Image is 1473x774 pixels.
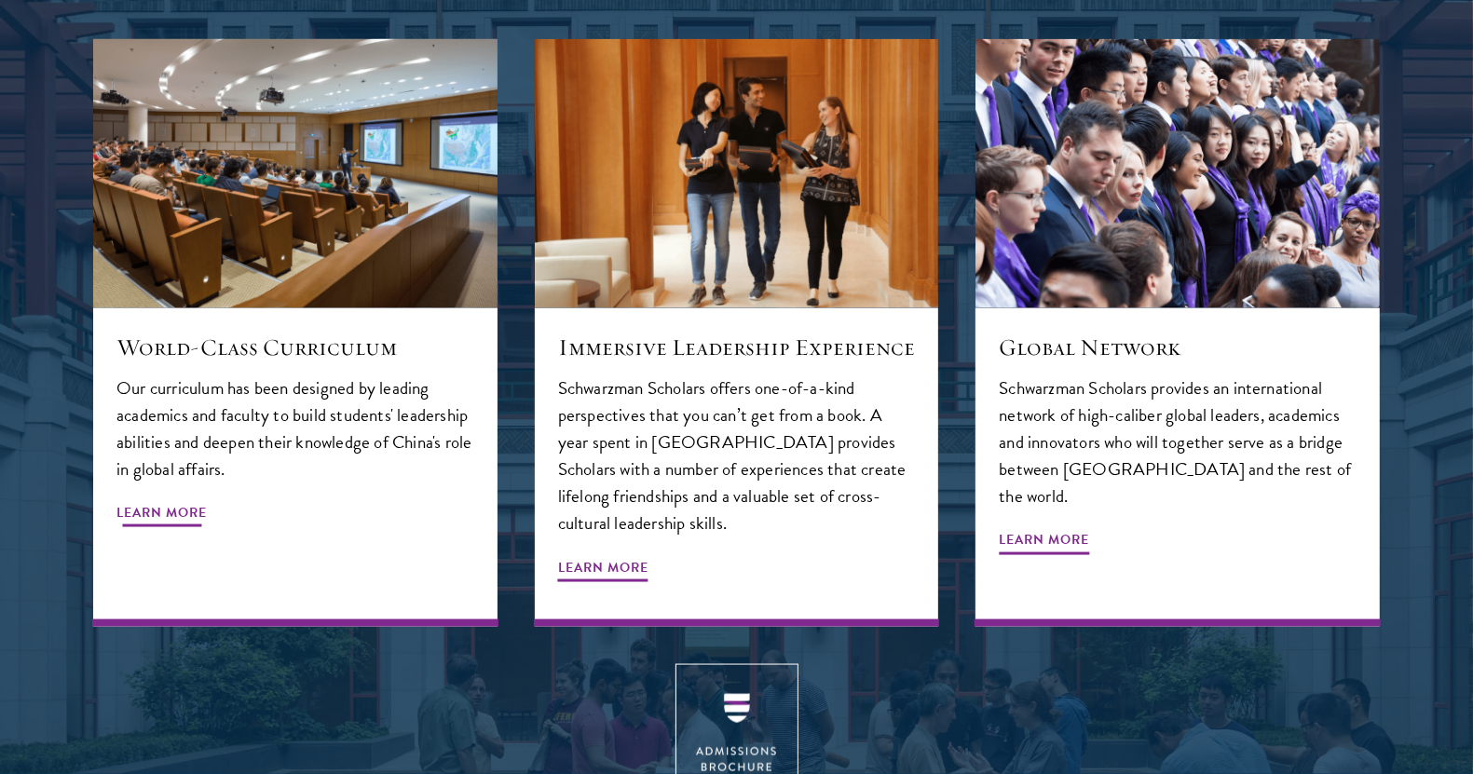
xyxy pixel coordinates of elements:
[535,39,939,627] a: Immersive Leadership Experience Schwarzman Scholars offers one-of-a-kind perspectives that you ca...
[558,374,916,536] p: Schwarzman Scholars offers one-of-a-kind perspectives that you can’t get from a book. A year spen...
[558,332,916,363] h5: Immersive Leadership Experience
[558,556,648,585] span: Learn More
[116,332,474,363] h5: World-Class Curriculum
[999,528,1089,557] span: Learn More
[116,374,474,482] p: Our curriculum has been designed by leading academics and faculty to build students' leadership a...
[999,332,1357,363] h5: Global Network
[999,374,1357,509] p: Schwarzman Scholars provides an international network of high-caliber global leaders, academics a...
[93,39,498,627] a: World-Class Curriculum Our curriculum has been designed by leading academics and faculty to build...
[116,501,207,530] span: Learn More
[975,39,1380,627] a: Global Network Schwarzman Scholars provides an international network of high-caliber global leade...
